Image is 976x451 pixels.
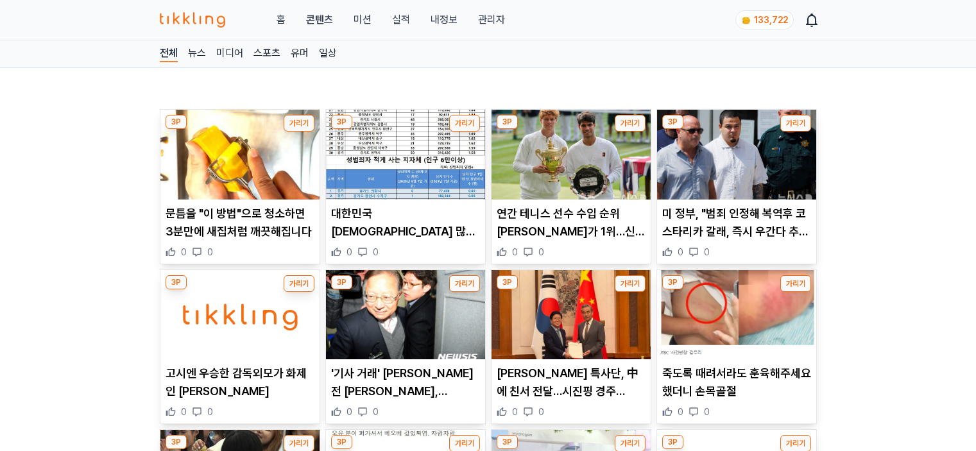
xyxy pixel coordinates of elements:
[331,275,352,289] div: 3P
[181,246,187,259] span: 0
[216,46,243,62] a: 미디어
[284,275,314,292] button: 가리기
[704,246,710,259] span: 0
[656,109,817,264] div: 3P 가리기 미 정부, "범죄 인정해 복역후 코스타리카 갈래, 즉시 우간다 추방될래?" 미 정부, "범죄 인정해 복역후 코스타리카 갈래, 즉시 우간다 추방될래?" 0 0
[492,110,651,200] img: 연간 테니스 선수 수입 순위서 알카라스가 1위…신네르 2위
[166,364,314,400] p: 고시엔 우승한 감독외모가 화제인 [PERSON_NAME]
[160,46,178,62] a: 전체
[780,275,811,292] button: 가리기
[277,12,286,28] a: 홈
[291,46,309,62] a: 유머
[160,269,320,425] div: 3P 가리기 고시엔 우승한 감독외모가 화제인 이유 고시엔 우승한 감독외모가 화제인 [PERSON_NAME] 0 0
[354,12,372,28] button: 미션
[166,205,314,241] p: 문틈을 "이 방법"으로 청소하면 3분만에 새집처럼 깨끗해집니다
[741,15,751,26] img: coin
[284,115,314,132] button: 가리기
[492,270,651,360] img: 李대통령 특사단, 中에 친서 전달…시진핑 경주 APEC 초청
[160,270,320,360] img: 고시엔 우승한 감독외모가 화제인 이유
[657,110,816,200] img: 미 정부, "범죄 인정해 복역후 코스타리카 갈래, 즉시 우간다 추방될래?"
[512,405,518,418] span: 0
[735,10,791,30] a: coin 133,722
[431,12,458,28] a: 내정보
[188,46,206,62] a: 뉴스
[662,364,811,400] p: 죽도록 때려서라도 훈육해주세요 했더니 손목골절
[331,205,480,241] p: 대한민국 [DEMOGRAPHIC_DATA] 많이 사는 동네 ,,
[373,405,379,418] span: 0
[253,46,280,62] a: 스포츠
[780,115,811,132] button: 가리기
[181,405,187,418] span: 0
[538,246,544,259] span: 0
[704,405,710,418] span: 0
[347,246,352,259] span: 0
[325,109,486,264] div: 3P 가리기 대한민국 성범죄자 많이 사는 동네 ,, 대한민국 [DEMOGRAPHIC_DATA] 많이 사는 동네 ,, 0 0
[497,364,646,400] p: [PERSON_NAME] 특사단, 中에 친서 전달…시진핑 경주 APEC 초청
[662,435,683,449] div: 3P
[512,246,518,259] span: 0
[319,46,337,62] a: 일상
[325,269,486,425] div: 3P 가리기 '기사 거래' 송희영 전 주필, 파기환송심서 징역형 집유…이유는?[죄와벌] '기사 거래' [PERSON_NAME] 전 [PERSON_NAME], [PERSON_N...
[497,205,646,241] p: 연간 테니스 선수 수입 순위[PERSON_NAME]가 1위…신네르 2위
[373,246,379,259] span: 0
[207,405,213,418] span: 0
[166,275,187,289] div: 3P
[615,115,646,132] button: 가리기
[497,275,518,289] div: 3P
[538,405,544,418] span: 0
[347,405,352,418] span: 0
[449,275,480,292] button: 가리기
[160,12,226,28] img: 티끌링
[491,269,651,425] div: 3P 가리기 李대통령 특사단, 中에 친서 전달…시진핑 경주 APEC 초청 [PERSON_NAME] 특사단, 中에 친서 전달…시진핑 경주 APEC 초청 0 0
[754,15,788,25] span: 133,722
[392,12,410,28] a: 실적
[497,435,518,449] div: 3P
[331,435,352,449] div: 3P
[449,115,480,132] button: 가리기
[326,110,485,200] img: 대한민국 성범죄자 많이 사는 동네 ,,
[160,109,320,264] div: 3P 가리기 문틈을 "이 방법"으로 청소하면 3분만에 새집처럼 깨끗해집니다 문틈을 "이 방법"으로 청소하면 3분만에 새집처럼 깨끗해집니다 0 0
[497,115,518,129] div: 3P
[656,269,817,425] div: 3P 가리기 죽도록 때려서라도 훈육해주세요 했더니 손목골절 죽도록 때려서라도 훈육해주세요 했더니 손목골절 0 0
[326,270,485,360] img: '기사 거래' 송희영 전 주필, 파기환송심서 징역형 집유…이유는?[죄와벌]
[657,270,816,360] img: 죽도록 때려서라도 훈육해주세요 했더니 손목골절
[478,12,505,28] a: 관리자
[166,435,187,449] div: 3P
[662,275,683,289] div: 3P
[331,115,352,129] div: 3P
[662,205,811,241] p: 미 정부, "범죄 인정해 복역후 코스타리카 갈래, 즉시 우간다 추방될래?"
[678,405,683,418] span: 0
[331,364,480,400] p: '기사 거래' [PERSON_NAME] 전 [PERSON_NAME], [PERSON_NAME] 징역형 집유…이유는?[죄와벌]
[207,246,213,259] span: 0
[491,109,651,264] div: 3P 가리기 연간 테니스 선수 수입 순위서 알카라스가 1위…신네르 2위 연간 테니스 선수 수입 순위[PERSON_NAME]가 1위…신네르 2위 0 0
[160,110,320,200] img: 문틈을 "이 방법"으로 청소하면 3분만에 새집처럼 깨끗해집니다
[662,115,683,129] div: 3P
[615,275,646,292] button: 가리기
[166,115,187,129] div: 3P
[306,12,333,28] a: 콘텐츠
[678,246,683,259] span: 0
